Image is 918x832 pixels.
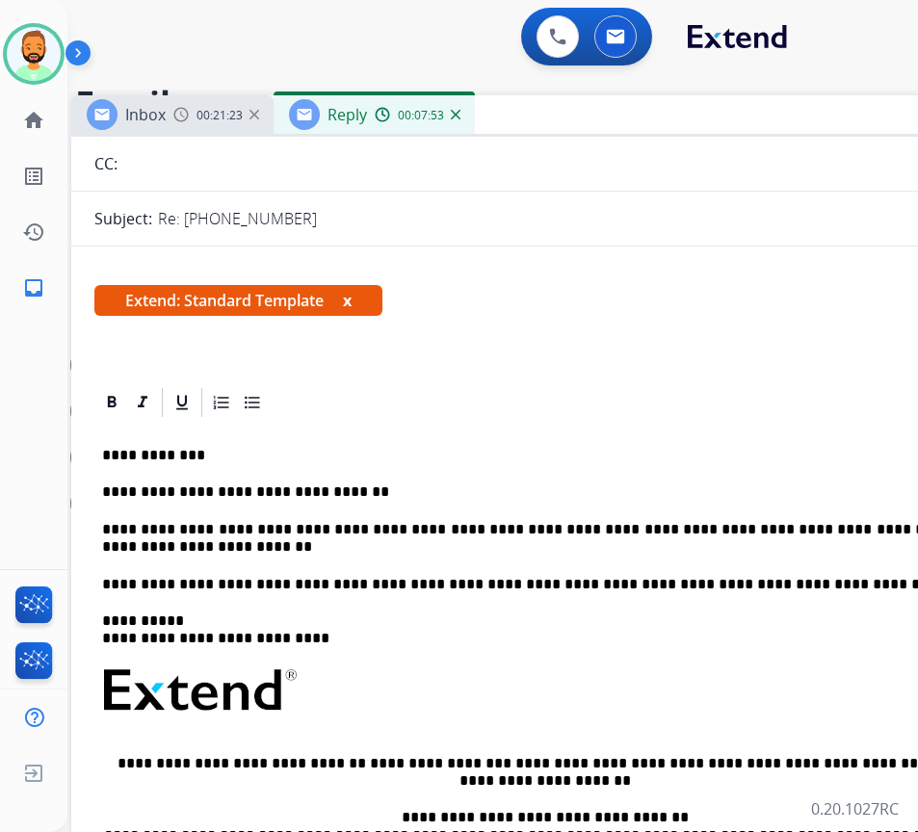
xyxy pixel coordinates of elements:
[94,285,382,316] span: Extend: Standard Template
[94,152,118,175] p: CC:
[343,289,352,312] button: x
[22,165,45,188] mat-icon: list_alt
[207,388,236,417] div: Ordered List
[22,109,45,132] mat-icon: home
[22,221,45,244] mat-icon: history
[97,388,126,417] div: Bold
[7,27,61,81] img: avatar
[128,388,157,417] div: Italic
[75,85,826,123] h2: Emails
[398,108,444,123] span: 00:07:53
[158,207,317,230] p: Re: [PHONE_NUMBER]
[811,797,899,820] p: 0.20.1027RC
[125,104,166,125] span: Inbox
[94,207,152,230] p: Subject:
[197,108,243,123] span: 00:21:23
[168,388,197,417] div: Underline
[328,104,367,125] span: Reply
[238,388,267,417] div: Bullet List
[22,276,45,299] mat-icon: inbox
